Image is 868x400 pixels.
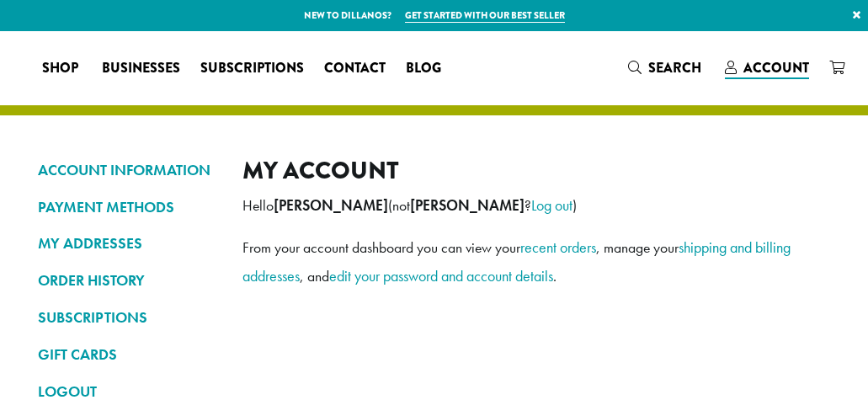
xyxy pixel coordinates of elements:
[42,58,78,79] span: Shop
[32,55,92,82] a: Shop
[38,266,217,295] a: ORDER HISTORY
[520,237,596,257] a: recent orders
[242,156,830,185] h2: My account
[200,58,304,79] span: Subscriptions
[274,196,388,215] strong: [PERSON_NAME]
[38,193,217,221] a: PAYMENT METHODS
[406,58,441,79] span: Blog
[618,54,715,82] a: Search
[329,266,553,285] a: edit your password and account details
[410,196,525,215] strong: [PERSON_NAME]
[531,195,572,215] a: Log out
[324,58,386,79] span: Contact
[38,156,217,184] a: ACCOUNT INFORMATION
[648,58,701,77] span: Search
[102,58,180,79] span: Businesses
[38,340,217,369] a: GIFT CARDS
[38,229,217,258] a: MY ADDRESSES
[242,191,830,220] p: Hello (not ? )
[38,303,217,332] a: SUBSCRIPTIONS
[242,233,830,291] p: From your account dashboard you can view your , manage your , and .
[405,8,565,23] a: Get started with our best seller
[743,58,809,77] span: Account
